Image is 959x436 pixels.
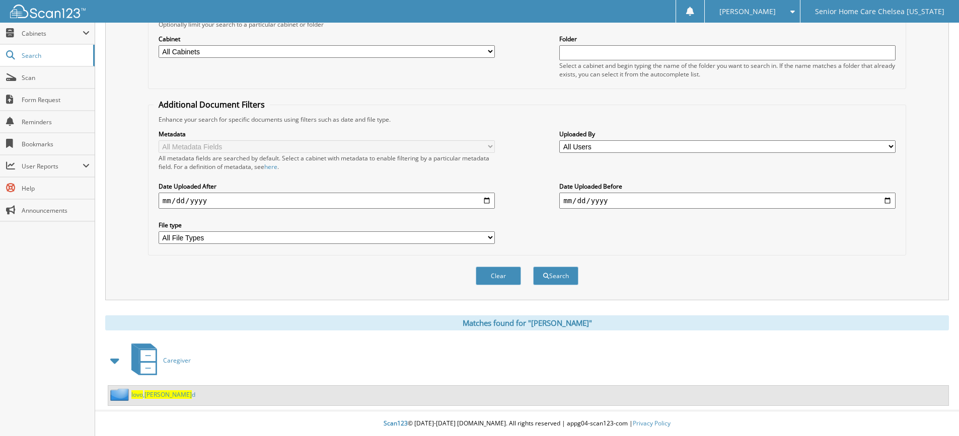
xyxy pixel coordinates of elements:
[533,267,578,285] button: Search
[384,419,408,427] span: Scan123
[159,130,495,138] label: Metadata
[815,9,944,15] span: Senior Home Care Chelsea [US_STATE]
[154,20,901,29] div: Optionally limit your search to a particular cabinet or folder
[22,162,83,170] span: User Reports
[159,154,495,171] div: All metadata fields are searched by default. Select a cabinet with metadata to enable filtering b...
[22,96,90,104] span: Form Request
[559,35,896,43] label: Folder
[264,162,277,171] a: here
[909,388,959,436] iframe: Chat Widget
[22,184,90,193] span: Help
[22,140,90,148] span: Bookmarks
[559,61,896,78] div: Select a cabinet and begin typing the name of the folder you want to search in. If the name match...
[22,29,83,38] span: Cabinets
[719,9,776,15] span: [PERSON_NAME]
[131,390,195,399] a: lovo,[PERSON_NAME]d
[95,411,959,436] div: © [DATE]-[DATE] [DOMAIN_NAME]. All rights reserved | appg04-scan123-com |
[154,115,901,124] div: Enhance your search for specific documents using filters such as date and file type.
[125,340,191,380] a: Caregiver
[105,315,949,330] div: Matches found for "[PERSON_NAME]"
[159,35,495,43] label: Cabinet
[22,206,90,215] span: Announcements
[10,5,86,18] img: scan123-logo-white.svg
[110,388,131,401] img: folder2.png
[559,193,896,209] input: end
[144,390,192,399] span: [PERSON_NAME]
[22,51,88,60] span: Search
[476,267,521,285] button: Clear
[163,356,191,365] span: Caregiver
[22,118,90,126] span: Reminders
[633,419,671,427] a: Privacy Policy
[559,130,896,138] label: Uploaded By
[131,390,143,399] span: lovo
[159,193,495,209] input: start
[559,182,896,191] label: Date Uploaded Before
[22,73,90,82] span: Scan
[154,99,270,110] legend: Additional Document Filters
[159,221,495,229] label: File type
[159,182,495,191] label: Date Uploaded After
